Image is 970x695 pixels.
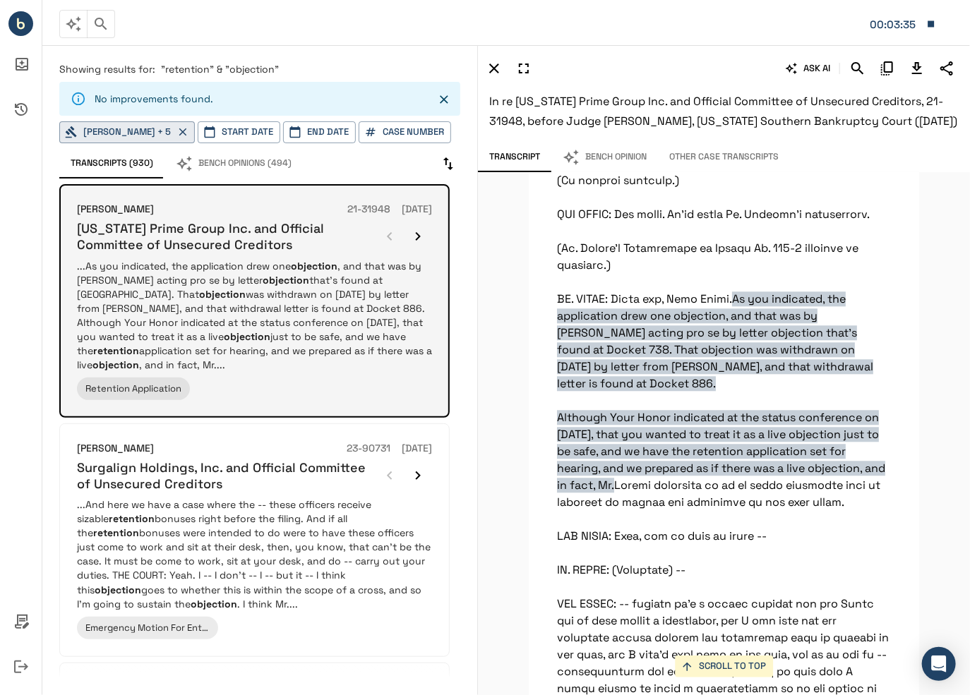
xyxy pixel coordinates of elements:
span: Retention Application [85,382,181,394]
button: Matter: 080529-1026 [863,9,943,39]
span: "retention" & "objection" [161,63,279,75]
h6: 23-90731 [347,441,390,457]
button: Share Transcript [935,56,959,80]
span: Emergency Motion For Entry Of An Order (i) Approving The Debtors' Sale Incentive Program And (ii)... [85,622,643,634]
em: objection [199,288,246,301]
button: Case Number [359,121,451,143]
button: Bench Opinions (494) [164,149,303,179]
h6: Surgalign Holdings, Inc. and Official Committee of Unsecured Creditors [77,459,376,492]
button: Start Date [198,121,280,143]
em: objection [191,598,237,610]
p: ...As you indicated, the application drew one , and that was by [PERSON_NAME] acting pro se by le... [77,259,432,372]
button: Transcripts (930) [59,149,164,179]
em: objection [291,260,337,272]
button: [PERSON_NAME] + 5 [59,121,195,143]
h6: [PERSON_NAME] [77,441,154,457]
h6: [US_STATE] Prime Group Inc. and Official Committee of Unsecured Creditors [77,220,376,253]
button: Bench Opinion [551,143,658,172]
span: In re [US_STATE] Prime Group Inc. and Official Committee of Unsecured Creditors, 21-31948, before... [489,94,957,128]
em: objection [95,584,141,596]
h6: 21-31948 [347,202,390,217]
button: Download Transcript [905,56,929,80]
button: Copy Citation [875,56,899,80]
p: ...And here we have a case where the -- these officers receive sizable bonuses right before the f... [77,497,432,610]
button: Close [433,89,455,110]
span: Showing results for: [59,63,155,75]
h6: [DATE] [402,202,432,217]
em: objection [263,274,309,286]
h6: [DATE] [402,441,432,457]
em: retention [93,526,139,539]
button: SCROLL TO TOP [675,655,773,677]
em: retention [93,344,139,357]
div: Matter: 080529-1026 [870,16,919,34]
em: objection [92,358,139,371]
em: retention [109,512,155,525]
h6: [PERSON_NAME] [77,202,154,217]
em: objection [224,330,270,343]
button: Other Case Transcripts [658,143,790,172]
div: Open Intercom Messenger [922,647,956,681]
p: No improvements found. [95,92,213,106]
button: Transcript [478,143,551,172]
button: ASK AI [783,56,834,80]
button: End Date [283,121,356,143]
button: Search [846,56,870,80]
